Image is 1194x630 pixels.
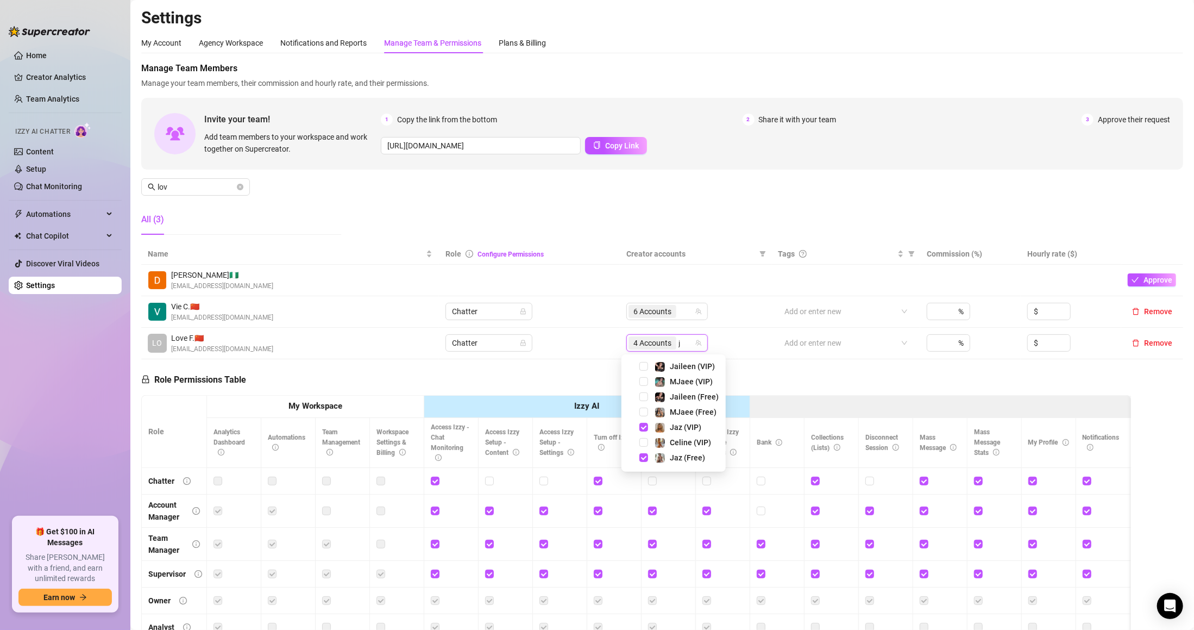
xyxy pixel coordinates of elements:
span: Access Izzy Setup - Settings [539,428,574,457]
span: Tags [778,248,795,260]
span: Access Izzy - Chat Monitoring [431,423,469,462]
span: info-circle [730,449,737,456]
div: Plans & Billing [499,37,546,49]
img: MJaee (VIP) [655,377,665,387]
button: Approve [1128,273,1176,286]
img: Jaz (Free) [655,453,665,463]
a: Creator Analytics [26,68,113,86]
span: Love F. 🇨🇳 [171,332,273,344]
span: info-circle [194,570,202,578]
span: copy [593,141,601,149]
button: Remove [1128,305,1177,318]
img: Vie Castillo [148,303,166,321]
span: info-circle [466,250,473,258]
span: MJaee (Free) [670,408,717,416]
span: Name [148,248,424,260]
span: check [1132,276,1139,284]
a: Content [26,147,54,156]
a: Configure Permissions [477,251,544,258]
strong: Izzy AI [574,401,599,411]
span: My Profile [1028,439,1069,446]
span: lock [141,375,150,384]
span: team [695,308,702,315]
span: Copy Link [605,141,639,150]
span: info-circle [192,507,200,515]
span: [EMAIL_ADDRESS][DOMAIN_NAME] [171,313,273,323]
input: Search members [158,181,235,193]
span: Mass Message [920,434,957,452]
span: [EMAIL_ADDRESS][DOMAIN_NAME] [171,344,273,354]
span: info-circle [834,444,840,451]
img: AI Chatter [74,122,91,138]
span: [PERSON_NAME] 🇳🇬 [171,269,273,281]
span: Chatter [452,303,526,320]
span: Celine (VIP) [670,438,711,447]
span: info-circle [435,454,442,461]
span: Earn now [43,593,75,602]
span: Share it with your team [759,114,837,126]
span: Creator accounts [626,248,755,260]
div: Account Manager [148,499,184,523]
span: 2 [743,114,755,126]
img: logo-BBDzfeDw.svg [9,26,90,37]
div: Chatter [148,475,174,487]
span: [EMAIL_ADDRESS][DOMAIN_NAME] [171,281,273,291]
button: Copy Link [585,137,647,154]
span: Approve their request [1098,114,1170,126]
span: Role [445,249,461,258]
span: info-circle [192,540,200,548]
div: Agency Workspace [199,37,263,49]
a: Team Analytics [26,95,79,103]
span: Izzy AI Chatter [15,127,70,137]
span: Add team members to your workspace and work together on Supercreator. [204,131,376,155]
span: Mass Message Stats [974,428,1000,457]
div: Owner [148,595,171,607]
span: Jaz (VIP) [670,423,701,432]
span: Approve [1143,276,1172,284]
h5: Role Permissions Table [141,373,246,386]
span: Jaz (Free) [670,453,705,462]
a: Settings [26,281,55,290]
th: Name [141,244,439,265]
span: arrow-right [79,594,87,601]
span: Collections (Lists) [811,434,844,452]
span: Access Izzy Setup - Content [485,428,519,457]
span: lock [520,340,526,346]
span: Notifications [1083,434,1120,452]
div: Notifications and Reports [280,37,367,49]
img: Chat Copilot [14,232,21,240]
a: Discover Viral Videos [26,259,99,268]
span: Chat Copilot [26,227,103,245]
div: Team Manager [148,532,184,556]
span: Disconnect Session [865,434,899,452]
span: info-circle [326,449,333,456]
strong: My Workspace [288,401,342,411]
span: Invite your team! [204,113,381,126]
span: Select tree node [639,362,648,371]
span: delete [1132,308,1140,315]
span: info-circle [179,597,187,604]
span: search [148,183,155,191]
span: info-circle [776,439,782,446]
span: Analytics Dashboard [213,428,245,457]
span: Select tree node [639,392,648,401]
span: info-circle [183,477,191,485]
span: Chatter [452,335,526,351]
span: question-circle [799,250,807,258]
span: lock [520,308,526,315]
span: Remove [1144,307,1172,316]
span: Automations [268,434,305,452]
span: Select tree node [639,377,648,386]
a: Setup [26,165,46,173]
span: Select tree node [639,453,648,462]
span: Turn off Izzy [594,434,631,452]
div: Open Intercom Messenger [1157,593,1183,619]
span: Automations [26,205,103,223]
span: 🎁 Get $100 in AI Messages [18,527,112,548]
span: Team Management [322,428,360,457]
button: Earn nowarrow-right [18,589,112,606]
span: info-circle [272,444,279,451]
div: Supervisor [148,568,186,580]
span: 1 [381,114,393,126]
span: info-circle [598,444,605,451]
